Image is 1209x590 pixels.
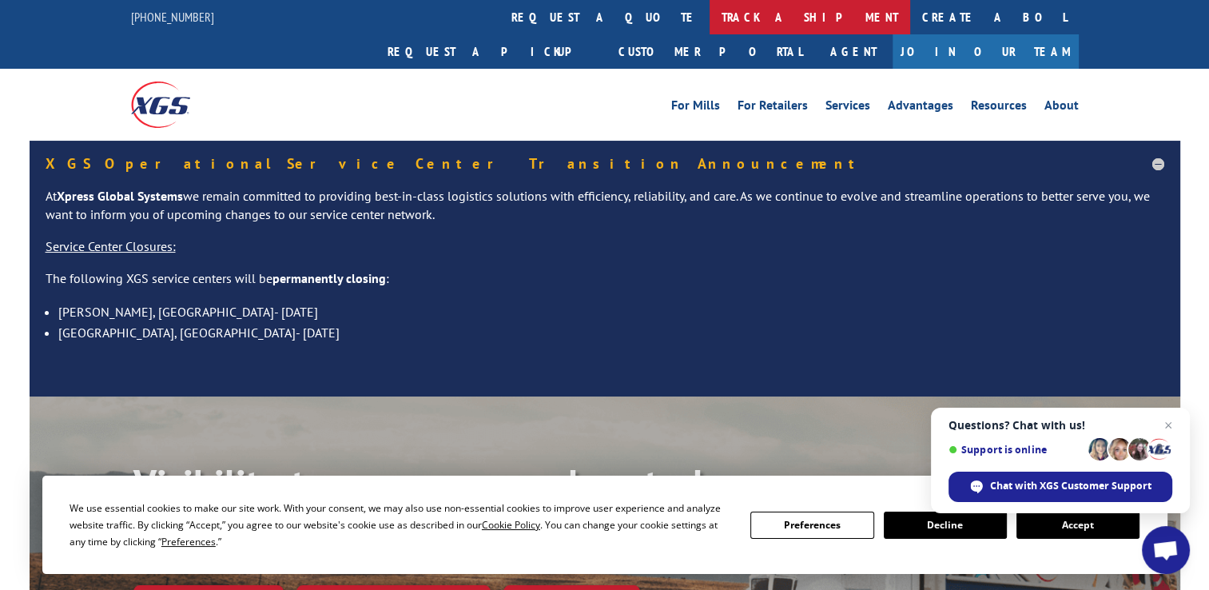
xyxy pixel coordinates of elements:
button: Accept [1016,512,1139,539]
a: Join Our Team [893,34,1079,69]
strong: permanently closing [272,270,386,286]
button: Preferences [750,512,873,539]
a: Services [825,99,870,117]
div: We use essential cookies to make our site work. With your consent, we may also use non-essential ... [70,500,731,550]
h5: XGS Operational Service Center Transition Announcement [46,157,1164,171]
span: Chat with XGS Customer Support [990,479,1151,493]
span: Questions? Chat with us! [949,419,1172,432]
span: Chat with XGS Customer Support [949,472,1172,502]
p: The following XGS service centers will be : [46,269,1164,301]
div: Cookie Consent Prompt [42,476,1167,574]
a: About [1044,99,1079,117]
a: Agent [814,34,893,69]
strong: Xpress Global Systems [57,188,183,204]
a: For Mills [671,99,720,117]
p: At we remain committed to providing best-in-class logistics solutions with efficiency, reliabilit... [46,187,1164,238]
span: Support is online [949,444,1083,456]
b: Visibility, transparency, and control for your entire supply chain. [133,458,704,554]
a: Advantages [888,99,953,117]
a: Request a pickup [376,34,606,69]
button: Decline [884,512,1007,539]
a: [PHONE_NUMBER] [131,9,214,25]
u: Service Center Closures: [46,238,176,254]
li: [GEOGRAPHIC_DATA], [GEOGRAPHIC_DATA]- [DATE] [58,322,1164,343]
a: For Retailers [738,99,808,117]
a: Open chat [1142,526,1190,574]
a: Customer Portal [606,34,814,69]
span: Preferences [161,535,216,548]
li: [PERSON_NAME], [GEOGRAPHIC_DATA]- [DATE] [58,301,1164,322]
span: Cookie Policy [482,518,540,532]
a: Resources [971,99,1027,117]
